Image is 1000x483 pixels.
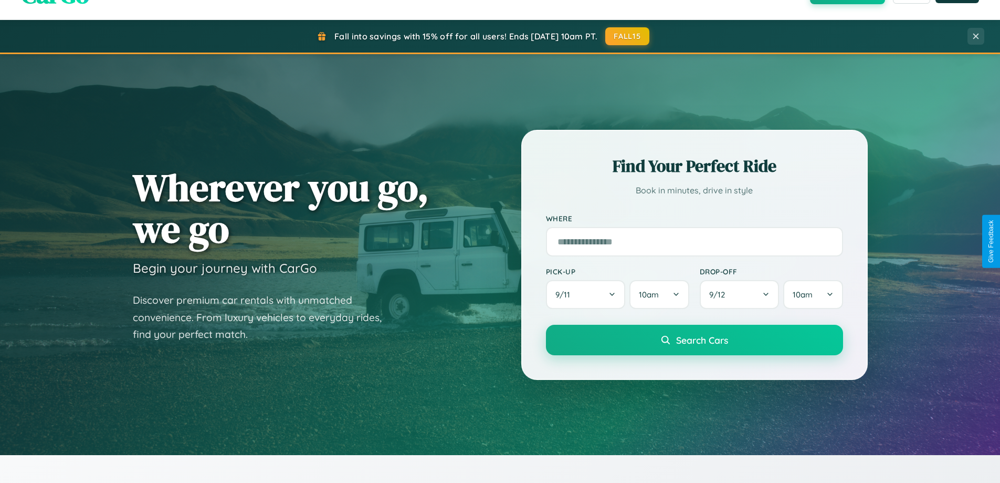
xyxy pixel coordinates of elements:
div: Give Feedback [987,220,995,263]
button: 9/11 [546,280,626,309]
span: 9 / 12 [709,290,730,300]
button: FALL15 [605,27,649,45]
span: 10am [639,290,659,300]
button: 10am [629,280,689,309]
span: 10am [793,290,813,300]
button: 10am [783,280,843,309]
button: Search Cars [546,325,843,355]
label: Pick-up [546,267,689,276]
h3: Begin your journey with CarGo [133,260,317,276]
h2: Find Your Perfect Ride [546,155,843,178]
label: Where [546,214,843,223]
span: Fall into savings with 15% off for all users! Ends [DATE] 10am PT. [334,31,597,42]
p: Book in minutes, drive in style [546,183,843,198]
span: 9 / 11 [555,290,575,300]
label: Drop-off [700,267,843,276]
p: Discover premium car rentals with unmatched convenience. From luxury vehicles to everyday rides, ... [133,292,395,343]
button: 9/12 [700,280,780,309]
h1: Wherever you go, we go [133,167,429,250]
span: Search Cars [676,334,728,346]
